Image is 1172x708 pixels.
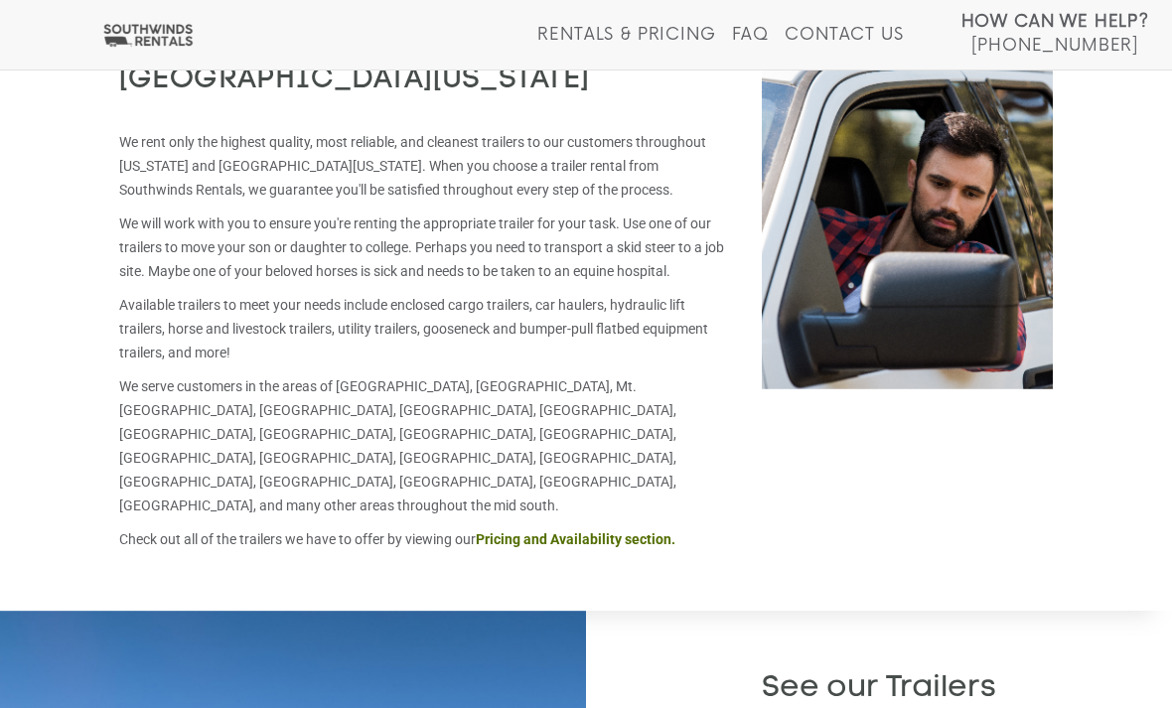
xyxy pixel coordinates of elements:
p: Available trailers to meet your needs include enclosed cargo trailers, car haulers, hydraulic lif... [119,293,732,364]
strong: How Can We Help? [961,12,1149,32]
img: Southwinds Rentals Customer Backing up Trailer [762,31,1053,389]
p: We will work with you to ensure you're renting the appropriate trailer for your task. Use one of ... [119,212,732,283]
a: Contact Us [785,25,903,69]
p: Check out all of the trailers we have to offer by viewing our [119,527,732,551]
span: [PHONE_NUMBER] [971,36,1138,56]
p: We rent only the highest quality, most reliable, and cleanest trailers to our customers throughou... [119,130,732,202]
h2: See our Trailers [616,672,1142,705]
a: Rentals & Pricing [537,25,715,69]
a: How Can We Help? [PHONE_NUMBER] [961,10,1149,54]
img: Southwinds Rentals Logo [99,23,197,48]
a: FAQ [732,25,770,69]
p: We serve customers in the areas of [GEOGRAPHIC_DATA], [GEOGRAPHIC_DATA], Mt. [GEOGRAPHIC_DATA], [... [119,374,732,517]
a: Pricing and Availability section. [476,531,675,547]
